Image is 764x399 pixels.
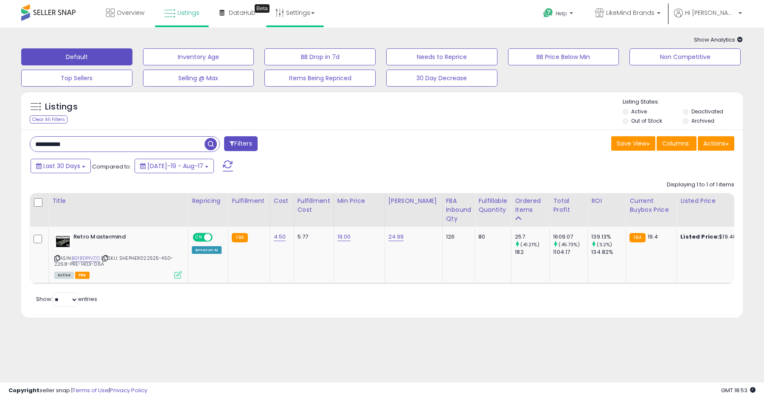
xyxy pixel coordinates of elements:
[629,233,645,242] small: FBA
[298,197,330,214] div: Fulfillment Cost
[54,233,182,278] div: ASIN:
[553,197,584,214] div: Total Profit
[631,117,662,124] label: Out of Stock
[337,197,381,205] div: Min Price
[298,233,327,241] div: 5.77
[92,163,131,171] span: Compared to:
[694,36,743,44] span: Show Analytics
[515,248,549,256] div: 182
[232,233,247,242] small: FBA
[192,197,225,205] div: Repricing
[543,8,553,18] i: Get Help
[388,233,404,241] a: 24.99
[553,233,587,241] div: 1609.07
[680,197,754,205] div: Listed Price
[591,233,626,241] div: 139.13%
[43,162,80,170] span: Last 30 Days
[606,8,654,17] span: LikeMind Brands
[657,136,697,151] button: Columns
[515,233,549,241] div: 257
[520,241,539,248] small: (41.21%)
[680,233,751,241] div: $19.40
[623,98,742,106] p: Listing States:
[73,233,177,243] b: Retro Mastermind
[143,48,254,65] button: Inventory Age
[478,233,505,241] div: 80
[691,117,714,124] label: Archived
[224,136,257,151] button: Filters
[211,234,225,241] span: OFF
[264,48,376,65] button: BB Drop in 7d
[274,233,286,241] a: 4.50
[147,162,203,170] span: [DATE]-19 - Aug-17
[648,233,658,241] span: 19.4
[685,8,736,17] span: Hi [PERSON_NAME]
[559,241,579,248] small: (45.73%)
[135,159,214,173] button: [DATE]-19 - Aug-17
[446,233,469,241] div: 126
[264,70,376,87] button: Items Being Repriced
[75,272,90,279] span: FBA
[232,197,266,205] div: Fulfillment
[515,197,546,214] div: Ordered Items
[478,197,508,214] div: Fulfillable Quantity
[229,8,256,17] span: DataHub
[674,8,742,28] a: Hi [PERSON_NAME]
[54,272,74,279] span: All listings currently available for purchase on Amazon
[680,233,719,241] b: Listed Price:
[629,197,673,214] div: Current Buybox Price
[54,233,71,250] img: 41RWB7889iL._SL40_.jpg
[556,10,567,17] span: Help
[21,48,132,65] button: Default
[30,115,67,124] div: Clear All Filters
[177,8,199,17] span: Listings
[54,255,173,267] span: | SKU: SHEPHER022525-450-2268-PRE-1403-06A
[386,70,497,87] button: 30 Day Decrease
[662,139,689,148] span: Columns
[667,181,734,189] div: Displaying 1 to 1 of 1 items
[117,8,144,17] span: Overview
[192,246,222,254] div: Amazon AI
[52,197,185,205] div: Title
[194,234,204,241] span: ON
[143,70,254,87] button: Selling @ Max
[591,197,622,205] div: ROI
[698,136,734,151] button: Actions
[337,233,351,241] a: 19.00
[691,108,723,115] label: Deactivated
[255,4,270,13] div: Tooltip anchor
[446,197,472,223] div: FBA inbound Qty
[274,197,290,205] div: Cost
[591,248,626,256] div: 134.82%
[553,248,587,256] div: 1104.17
[388,197,439,205] div: [PERSON_NAME]
[631,108,647,115] label: Active
[386,48,497,65] button: Needs to Reprice
[629,48,741,65] button: Non Competitive
[45,101,78,113] h5: Listings
[611,136,655,151] button: Save View
[536,1,581,28] a: Help
[72,255,100,262] a: B018DPIVZO
[36,295,97,303] span: Show: entries
[21,70,132,87] button: Top Sellers
[508,48,619,65] button: BB Price Below Min
[597,241,612,248] small: (3.2%)
[31,159,91,173] button: Last 30 Days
